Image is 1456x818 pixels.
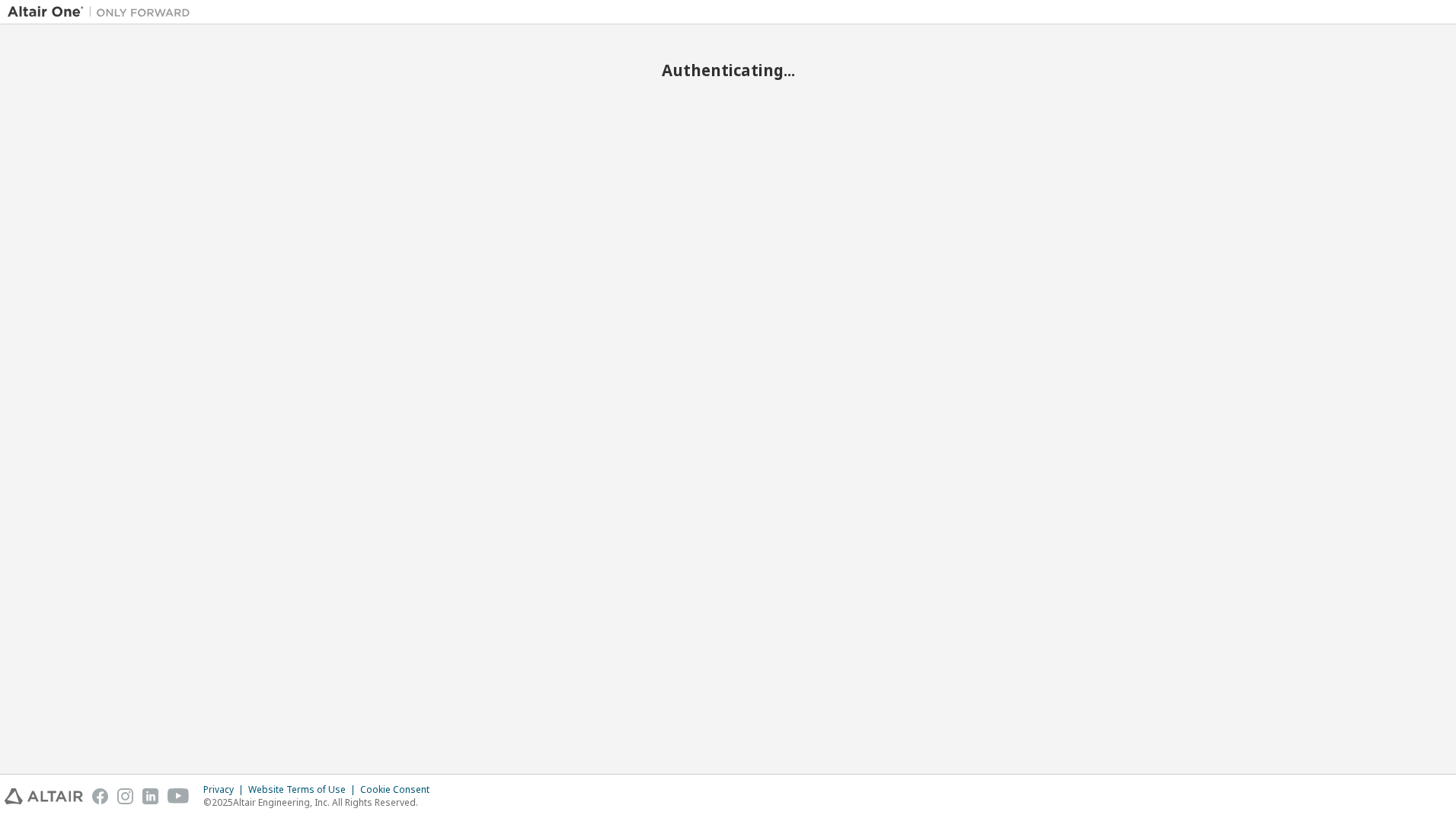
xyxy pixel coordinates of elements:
img: instagram.svg [117,788,133,804]
img: Altair One [8,5,198,20]
img: linkedin.svg [142,788,158,804]
p: © 2025 Altair Engineering, Inc. All Rights Reserved. [203,796,439,809]
img: facebook.svg [92,788,108,804]
div: Website Terms of Use [248,784,360,796]
img: youtube.svg [168,788,190,804]
img: altair_logo.svg [5,788,83,804]
h2: Authenticating... [8,60,1448,80]
div: Cookie Consent [360,784,439,796]
div: Privacy [203,784,248,796]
